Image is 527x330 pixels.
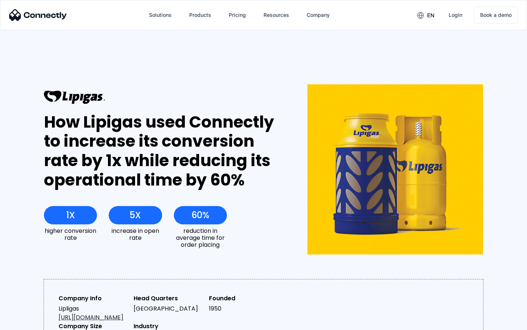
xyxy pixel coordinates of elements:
ul: Language list [15,317,44,327]
div: Company [307,10,330,20]
div: Solutions [149,10,172,20]
div: Resources [263,10,289,20]
div: en [427,10,434,21]
a: Book a demo [474,7,518,23]
div: Head Quarters [134,294,203,303]
div: increase in open rate [109,227,162,241]
a: [URL][DOMAIN_NAME] [59,313,123,322]
div: Pricing [229,10,246,20]
a: Pricing [223,6,252,24]
div: reduction in average time for order placing [174,227,227,249]
div: Products [189,10,211,20]
div: higher conversion rate [44,227,97,241]
div: Founded [209,294,278,303]
img: Connectly Logo [9,9,67,21]
aside: Language selected: English [7,317,44,327]
div: Lipligas [59,304,128,322]
a: Login [443,6,468,24]
div: 1X [66,210,75,220]
div: 5X [130,210,141,220]
div: How Lipigas used Connectly to increase its conversion rate by 1x while reducing its operational t... [44,113,281,190]
div: Company Info [59,294,128,303]
div: 1950 [209,304,278,313]
div: [GEOGRAPHIC_DATA] [134,304,203,313]
div: Login [449,10,462,20]
div: 60% [191,210,209,220]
